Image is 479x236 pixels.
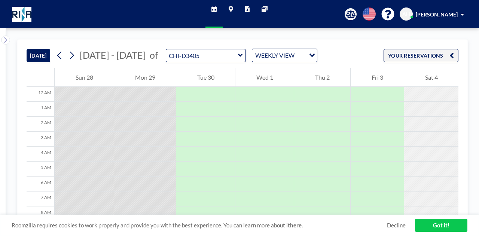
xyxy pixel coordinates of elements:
[27,102,54,117] div: 1 AM
[294,68,350,87] div: Thu 2
[27,132,54,147] div: 3 AM
[415,219,467,232] a: Got it!
[27,177,54,191] div: 6 AM
[27,49,50,62] button: [DATE]
[150,49,158,61] span: of
[387,222,406,229] a: Decline
[402,11,410,18] span: AH
[235,68,294,87] div: Wed 1
[12,222,387,229] span: Roomzilla requires cookies to work properly and provide you with the best experience. You can lea...
[27,206,54,221] div: 8 AM
[351,68,404,87] div: Fri 3
[114,68,176,87] div: Mon 29
[416,11,458,18] span: [PERSON_NAME]
[27,191,54,206] div: 7 AM
[297,50,305,60] input: Search for option
[12,7,31,22] img: organization-logo
[290,222,303,229] a: here.
[404,68,458,87] div: Sat 4
[254,50,296,60] span: WEEKLY VIEW
[176,68,235,87] div: Tue 30
[55,68,114,87] div: Sun 28
[27,162,54,177] div: 5 AM
[252,49,317,62] div: Search for option
[166,49,238,62] input: CHI-D3405
[27,87,54,102] div: 12 AM
[27,117,54,132] div: 2 AM
[384,49,458,62] button: YOUR RESERVATIONS
[80,49,146,61] span: [DATE] - [DATE]
[27,147,54,162] div: 4 AM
